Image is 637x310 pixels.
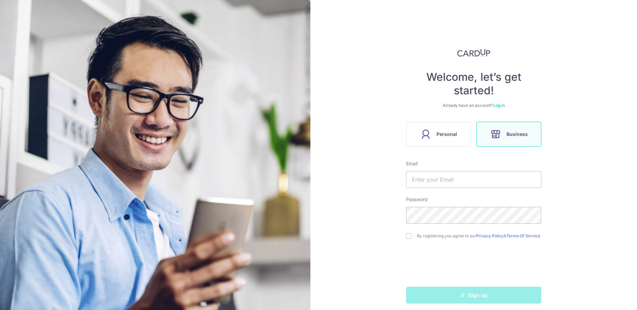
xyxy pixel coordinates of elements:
[406,196,428,203] label: Password
[406,160,418,167] label: Email
[437,130,457,138] span: Personal
[506,233,540,238] a: Terms Of Service
[406,171,541,188] input: Enter your Email
[476,233,504,238] a: Privacy Policy
[422,252,525,279] iframe: reCAPTCHA
[406,70,541,97] h4: Welcome, let’s get started!
[403,122,474,147] a: Personal
[493,103,505,108] a: Log in
[417,233,541,239] label: By registering you agree to our &
[457,49,490,57] img: CardUp Logo
[474,122,544,147] a: Business
[506,130,528,138] span: Business
[406,103,541,108] div: Already have an account?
